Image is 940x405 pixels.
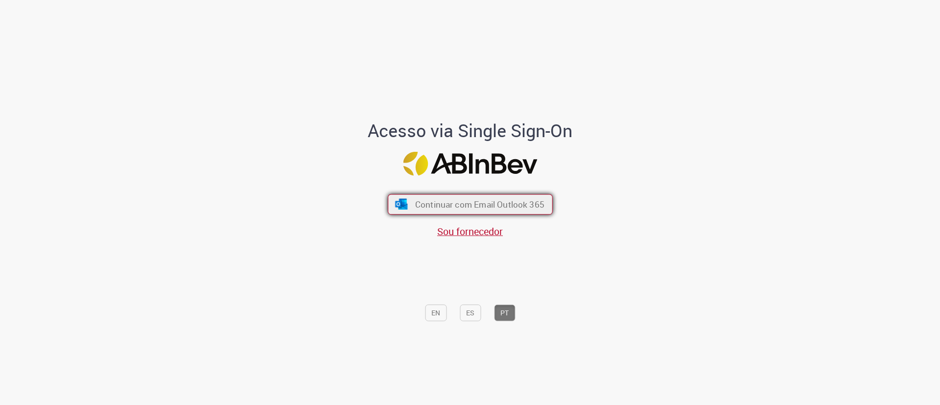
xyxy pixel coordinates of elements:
img: Logo ABInBev [403,152,537,176]
button: PT [494,305,515,321]
button: EN [425,305,446,321]
a: Sou fornecedor [437,225,503,238]
button: ES [460,305,481,321]
h1: Acesso via Single Sign-On [334,121,606,141]
span: Continuar com Email Outlook 365 [415,199,544,210]
img: ícone Azure/Microsoft 360 [394,199,408,210]
button: ícone Azure/Microsoft 360 Continuar com Email Outlook 365 [388,194,553,214]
